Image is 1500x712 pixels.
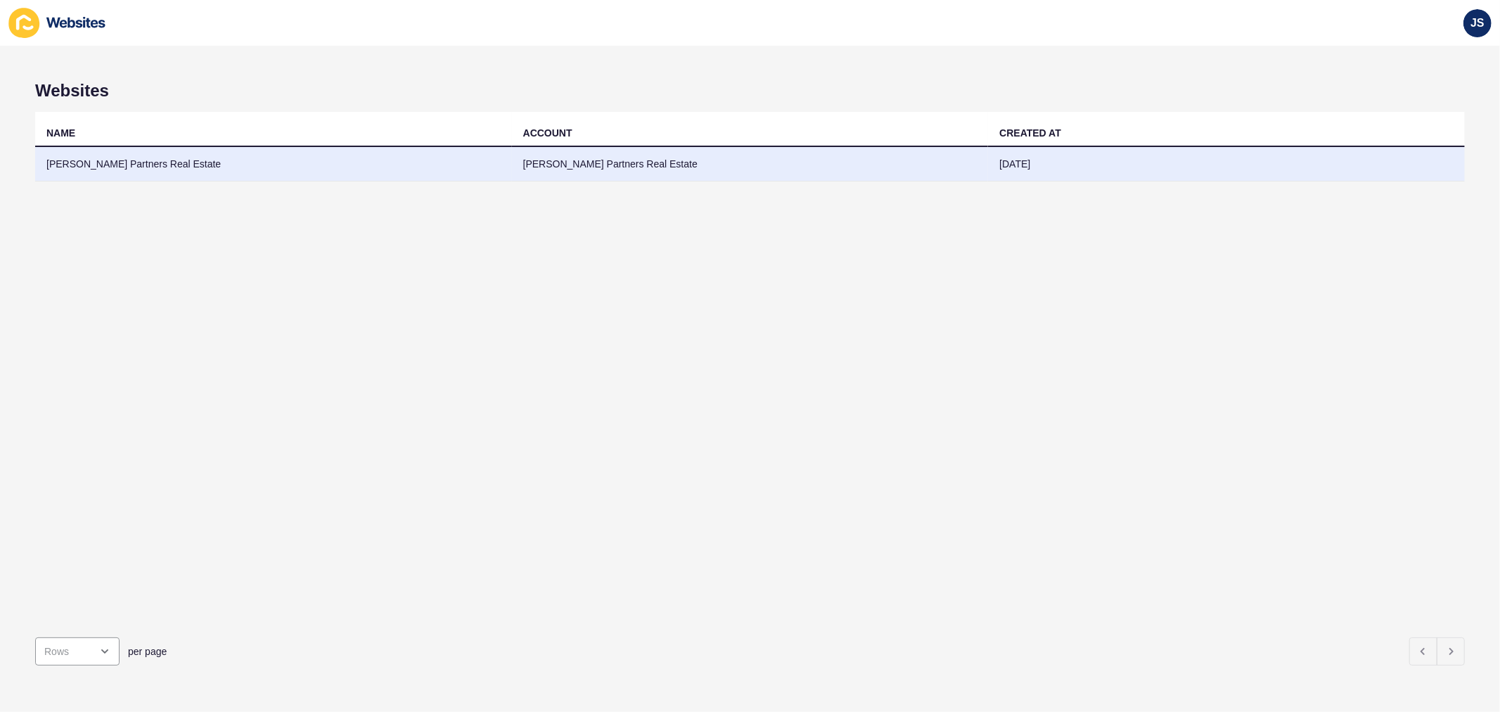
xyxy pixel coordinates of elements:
span: JS [1470,16,1485,30]
td: [PERSON_NAME] Partners Real Estate [512,147,989,182]
span: per page [128,644,167,659]
h1: Websites [35,81,1465,101]
div: ACCOUNT [523,126,572,140]
div: CREATED AT [999,126,1061,140]
td: [DATE] [988,147,1465,182]
div: open menu [35,637,120,666]
td: [PERSON_NAME] Partners Real Estate [35,147,512,182]
div: NAME [46,126,75,140]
